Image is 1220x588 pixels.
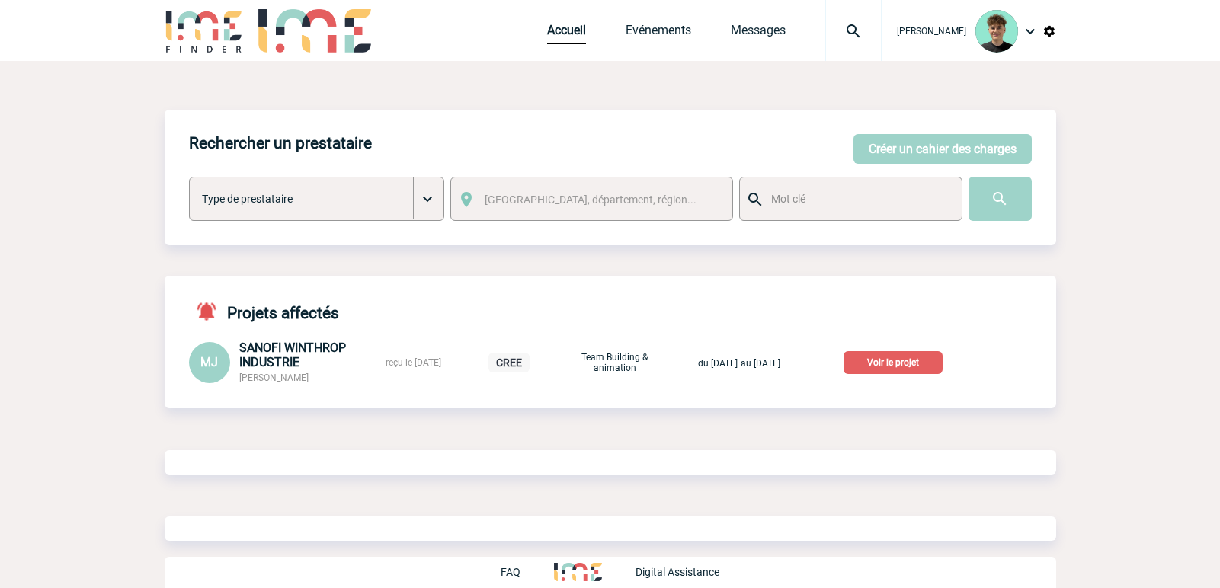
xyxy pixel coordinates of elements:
input: Submit [969,177,1032,221]
a: Voir le projet [844,354,949,369]
span: reçu le [DATE] [386,357,441,368]
img: 131612-0.png [975,10,1018,53]
img: IME-Finder [165,9,244,53]
p: Digital Assistance [636,566,719,578]
span: SANOFI WINTHROP INDUSTRIE [239,340,346,369]
span: au [DATE] [741,358,780,369]
span: du [DATE] [698,358,738,369]
span: MJ [200,355,218,369]
a: FAQ [501,564,554,578]
input: Mot clé [767,189,948,209]
img: notifications-active-24-px-r.png [195,300,227,322]
p: FAQ [501,566,520,578]
a: Accueil [547,23,586,44]
h4: Rechercher un prestataire [189,134,372,152]
span: [PERSON_NAME] [897,26,966,37]
a: Evénements [626,23,691,44]
span: [GEOGRAPHIC_DATA], département, région... [485,193,696,206]
p: Voir le projet [844,351,943,374]
p: CREE [488,353,530,372]
h4: Projets affectés [189,300,339,322]
p: Team Building & animation [577,352,653,373]
span: [PERSON_NAME] [239,372,309,383]
a: Messages [731,23,786,44]
img: http://www.idealmeetingsevents.fr/ [554,563,601,581]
